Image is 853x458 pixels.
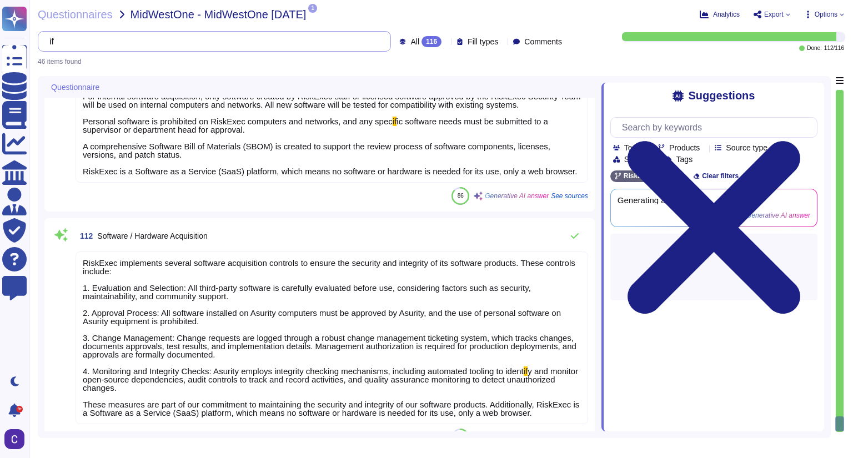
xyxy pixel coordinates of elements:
span: Comments [524,38,562,46]
span: y and monitor open-source dependencies, audit controls to track and record activities, and qualit... [83,366,579,417]
span: Software / Hardware Acquisition [97,231,207,240]
span: Questionnaire [51,83,99,91]
span: 86 [458,193,464,199]
span: 112 [76,232,93,240]
input: Search by keywords [616,118,817,137]
div: 9+ [16,406,23,412]
div: 116 [422,36,441,47]
mark: if [524,366,528,376]
input: Search by keywords [44,32,379,51]
button: Analytics [700,10,740,19]
span: RiskExec implements several software acquisition controls to ensure the security and integrity of... [83,258,576,376]
span: ic software needs must be submitted to a supervisor or department head for approval. A comprehens... [83,117,577,176]
span: Done: [807,46,822,51]
span: Generative AI answer [485,193,549,199]
span: MidWestOne - MidWestOne [DATE] [131,9,307,20]
span: See sources [551,193,588,199]
span: All [410,38,419,46]
span: 1 [308,4,317,13]
span: 112 / 116 [824,46,844,51]
span: Fill types [468,38,498,46]
button: user [2,427,32,451]
span: Export [764,11,784,18]
mark: if [393,117,397,126]
span: Options [815,11,837,18]
span: Questionnaires [38,9,113,20]
div: 46 items found [38,58,82,65]
img: user [4,429,24,449]
span: Analytics [713,11,740,18]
